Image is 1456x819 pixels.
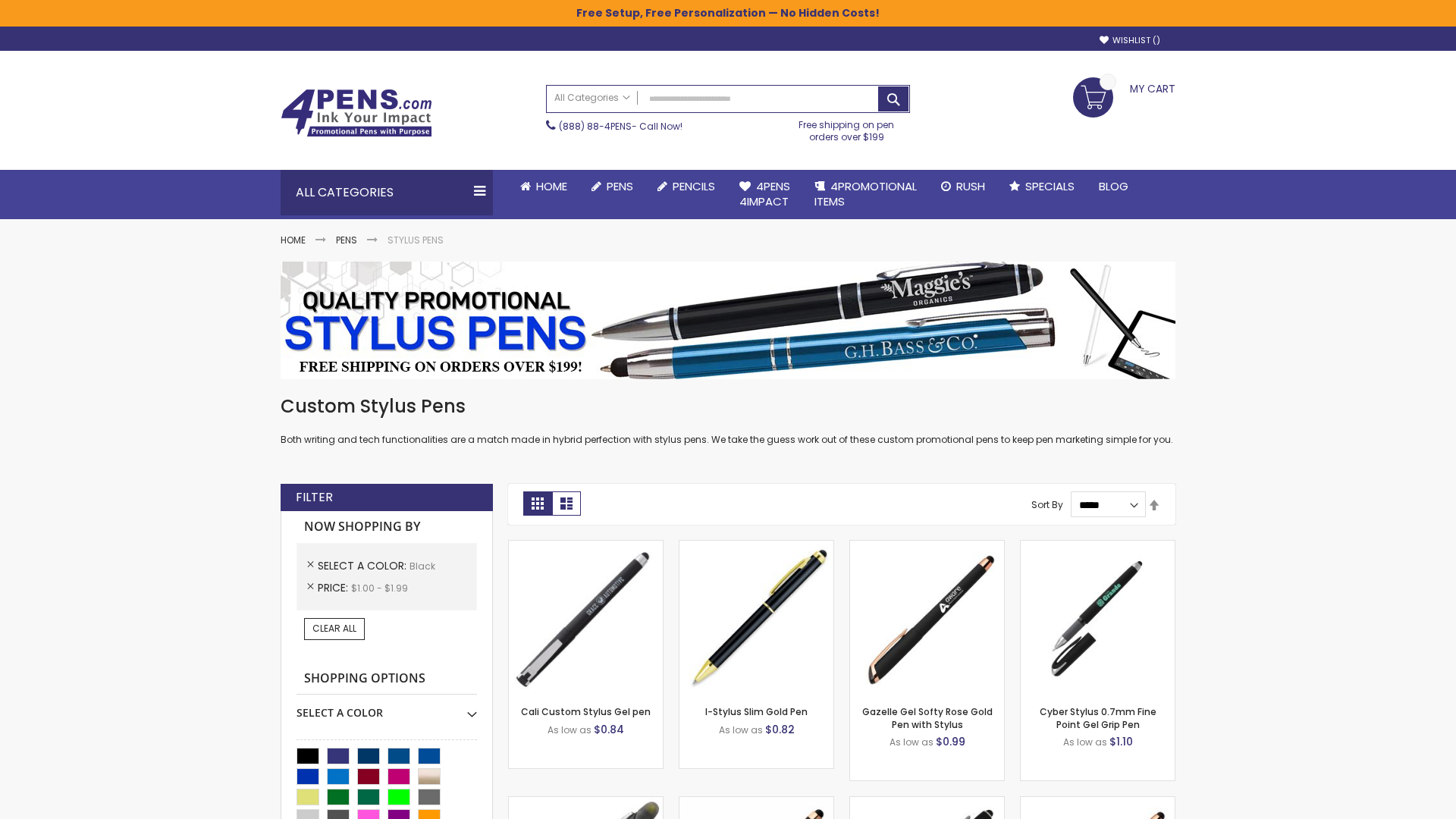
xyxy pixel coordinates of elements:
[281,394,1175,419] h1: Custom Stylus Pens
[351,582,408,595] span: $1.00 - $1.99
[645,170,727,203] a: Pencils
[388,234,444,246] strong: Stylus Pens
[679,540,833,553] a: I-Stylus Slim Gold-Black
[281,394,1175,447] div: Both writing and tech functionalities are a match made in hybrid perfection with stylus pens. We ...
[297,663,477,695] strong: Shopping Options
[312,622,356,635] span: Clear All
[679,796,833,809] a: Islander Softy Rose Gold Gel Pen with Stylus-Black
[679,541,833,695] img: I-Stylus Slim Gold-Black
[297,511,477,543] strong: Now Shopping by
[281,262,1175,379] img: Stylus Pens
[705,705,808,718] a: I-Stylus Slim Gold Pen
[559,120,682,133] span: - Call Now!
[607,178,633,194] span: Pens
[850,541,1004,695] img: Gazelle Gel Softy Rose Gold Pen with Stylus-Black
[1021,796,1175,809] a: Gazelle Gel Softy Rose Gold Pen with Stylus - ColorJet-Black
[281,89,432,137] img: 4Pens Custom Pens and Promotional Products
[814,178,917,209] span: 4PROMOTIONAL ITEMS
[956,178,985,194] span: Rush
[929,170,997,203] a: Rush
[296,489,333,506] strong: Filter
[559,120,632,133] a: (888) 88-4PENS
[997,170,1087,203] a: Specials
[1021,541,1175,695] img: Cyber Stylus 0.7mm Fine Point Gel Grip Pen-Black
[1021,540,1175,553] a: Cyber Stylus 0.7mm Fine Point Gel Grip Pen-Black
[297,695,477,720] div: Select A Color
[409,560,435,573] span: Black
[739,178,790,209] span: 4Pens 4impact
[318,580,351,595] span: Price
[1025,178,1075,194] span: Specials
[850,796,1004,809] a: Custom Soft Touch® Metal Pens with Stylus-Black
[509,540,663,553] a: Cali Custom Stylus Gel pen-Black
[1063,736,1107,748] span: As low as
[536,178,567,194] span: Home
[281,234,306,246] a: Home
[281,170,493,215] div: All Categories
[936,734,965,749] span: $0.99
[1099,178,1128,194] span: Blog
[509,796,663,809] a: Souvenir® Jalan Highlighter Stylus Pen Combo-Black
[523,491,552,516] strong: Grid
[1040,705,1156,730] a: Cyber Stylus 0.7mm Fine Point Gel Grip Pen
[318,558,409,573] span: Select A Color
[594,722,624,737] span: $0.84
[765,722,795,737] span: $0.82
[890,736,934,748] span: As low as
[719,723,763,736] span: As low as
[547,86,638,111] a: All Categories
[508,170,579,203] a: Home
[579,170,645,203] a: Pens
[850,540,1004,553] a: Gazelle Gel Softy Rose Gold Pen with Stylus-Black
[548,723,591,736] span: As low as
[1031,498,1063,511] label: Sort By
[304,618,365,639] a: Clear All
[1100,35,1160,46] a: Wishlist
[802,170,929,219] a: 4PROMOTIONALITEMS
[554,92,630,104] span: All Categories
[783,113,911,143] div: Free shipping on pen orders over $199
[509,541,663,695] img: Cali Custom Stylus Gel pen-Black
[336,234,357,246] a: Pens
[1087,170,1141,203] a: Blog
[673,178,715,194] span: Pencils
[521,705,651,718] a: Cali Custom Stylus Gel pen
[1109,734,1133,749] span: $1.10
[862,705,993,730] a: Gazelle Gel Softy Rose Gold Pen with Stylus
[727,170,802,219] a: 4Pens4impact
